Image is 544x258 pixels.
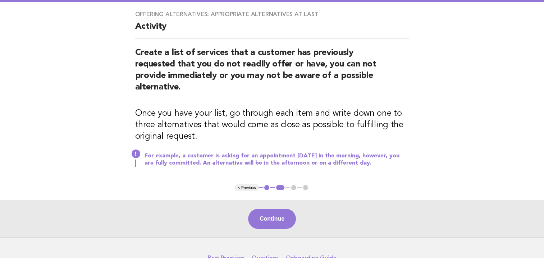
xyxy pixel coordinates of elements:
[145,152,409,167] p: For example, a customer is asking for an appointment [DATE] in the morning, however, you are full...
[135,21,409,38] h2: Activity
[135,47,409,99] h2: Create a list of services that a customer has previously requested that you do not readily offer ...
[263,184,270,191] button: 1
[135,11,409,18] h3: Offering alternatives: Appropriate alternatives at last
[275,184,285,191] button: 2
[135,108,409,142] h3: Once you have your list, go through each item and write down one to three alternatives that would...
[248,209,296,229] button: Continue
[235,184,259,191] button: < Previous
